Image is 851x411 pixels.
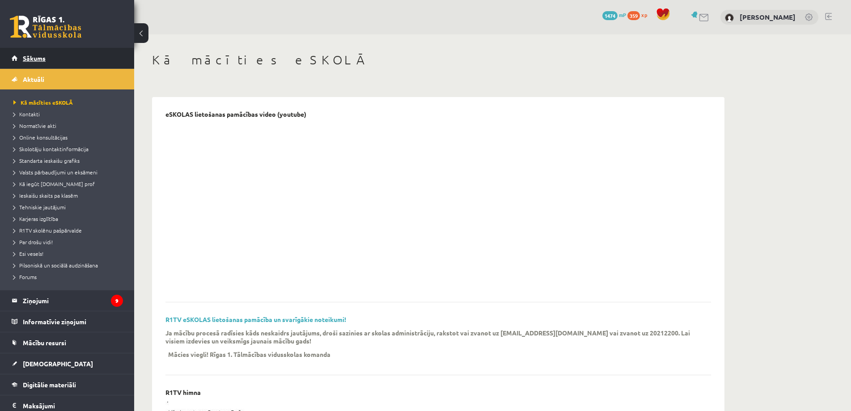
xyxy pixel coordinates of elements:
[619,11,626,18] span: mP
[168,350,208,358] p: Mācies viegli!
[602,11,618,20] span: 1474
[12,69,123,89] a: Aktuāli
[12,311,123,332] a: Informatīvie ziņojumi
[13,273,125,281] a: Forums
[23,311,123,332] legend: Informatīvie ziņojumi
[13,180,95,187] span: Kā iegūt [DOMAIN_NAME] prof
[23,381,76,389] span: Digitālie materiāli
[641,11,647,18] span: xp
[12,332,123,353] a: Mācību resursi
[165,110,306,118] p: eSKOLAS lietošanas pamācības video (youtube)
[12,48,123,68] a: Sākums
[23,360,93,368] span: [DEMOGRAPHIC_DATA]
[10,16,81,38] a: Rīgas 1. Tālmācības vidusskola
[13,250,125,258] a: Esi vesels!
[13,122,56,129] span: Normatīvie akti
[13,134,68,141] span: Online konsultācijas
[725,13,734,22] img: Jānis Mārtiņš Kazuberns
[23,75,44,83] span: Aktuāli
[12,290,123,311] a: Ziņojumi9
[13,145,125,153] a: Skolotāju kontaktinformācija
[13,203,125,211] a: Tehniskie jautājumi
[13,145,89,153] span: Skolotāju kontaktinformācija
[165,389,201,396] p: R1TV himna
[23,54,46,62] span: Sākums
[13,250,43,257] span: Esi vesels!
[13,191,125,199] a: Ieskaišu skaits pa klasēm
[165,329,698,345] p: Ja mācību procesā radīsies kāds neskaidrs jautājums, droši sazinies ar skolas administrāciju, rak...
[13,215,125,223] a: Karjeras izglītība
[13,215,58,222] span: Karjeras izglītība
[13,203,66,211] span: Tehniskie jautājumi
[13,99,73,106] span: Kā mācīties eSKOLĀ
[13,261,125,269] a: Pilsoniskā un sociālā audzināšana
[210,350,330,358] p: Rīgas 1. Tālmācības vidusskolas komanda
[13,168,125,176] a: Valsts pārbaudījumi un eksāmeni
[627,11,640,20] span: 359
[13,98,125,106] a: Kā mācīties eSKOLĀ
[13,226,125,234] a: R1TV skolēnu pašpārvalde
[13,180,125,188] a: Kā iegūt [DOMAIN_NAME] prof
[13,262,98,269] span: Pilsoniskā un sociālā audzināšana
[23,290,123,311] legend: Ziņojumi
[740,13,796,21] a: [PERSON_NAME]
[13,157,125,165] a: Standarta ieskaišu grafiks
[23,339,66,347] span: Mācību resursi
[13,122,125,130] a: Normatīvie akti
[111,295,123,307] i: 9
[152,52,724,68] h1: Kā mācīties eSKOLĀ
[13,238,53,246] span: Par drošu vidi!
[13,169,97,176] span: Valsts pārbaudījumi un eksāmeni
[13,238,125,246] a: Par drošu vidi!
[12,374,123,395] a: Digitālie materiāli
[13,227,82,234] span: R1TV skolēnu pašpārvalde
[13,110,40,118] span: Kontakti
[602,11,626,18] a: 1474 mP
[12,353,123,374] a: [DEMOGRAPHIC_DATA]
[13,110,125,118] a: Kontakti
[13,157,80,164] span: Standarta ieskaišu grafiks
[13,192,78,199] span: Ieskaišu skaits pa klasēm
[13,133,125,141] a: Online konsultācijas
[627,11,652,18] a: 359 xp
[13,273,37,280] span: Forums
[165,315,346,323] a: R1TV eSKOLAS lietošanas pamācība un svarīgākie noteikumi!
